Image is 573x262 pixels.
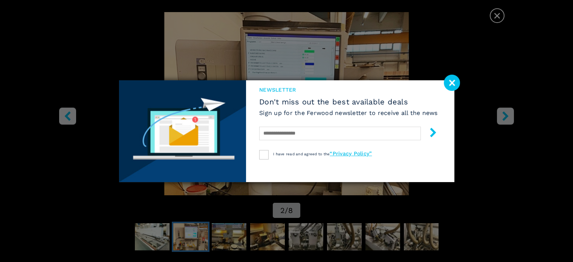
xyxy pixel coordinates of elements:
span: I have read and agreed to the [273,152,372,156]
img: Newsletter image [119,80,246,182]
h6: Sign up for the Ferwood newsletter to receive all the news [259,109,438,117]
span: Don't miss out the best available deals [259,97,438,106]
span: newsletter [259,86,438,93]
button: submit-button [421,125,438,142]
a: “Privacy Policy” [330,150,372,156]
